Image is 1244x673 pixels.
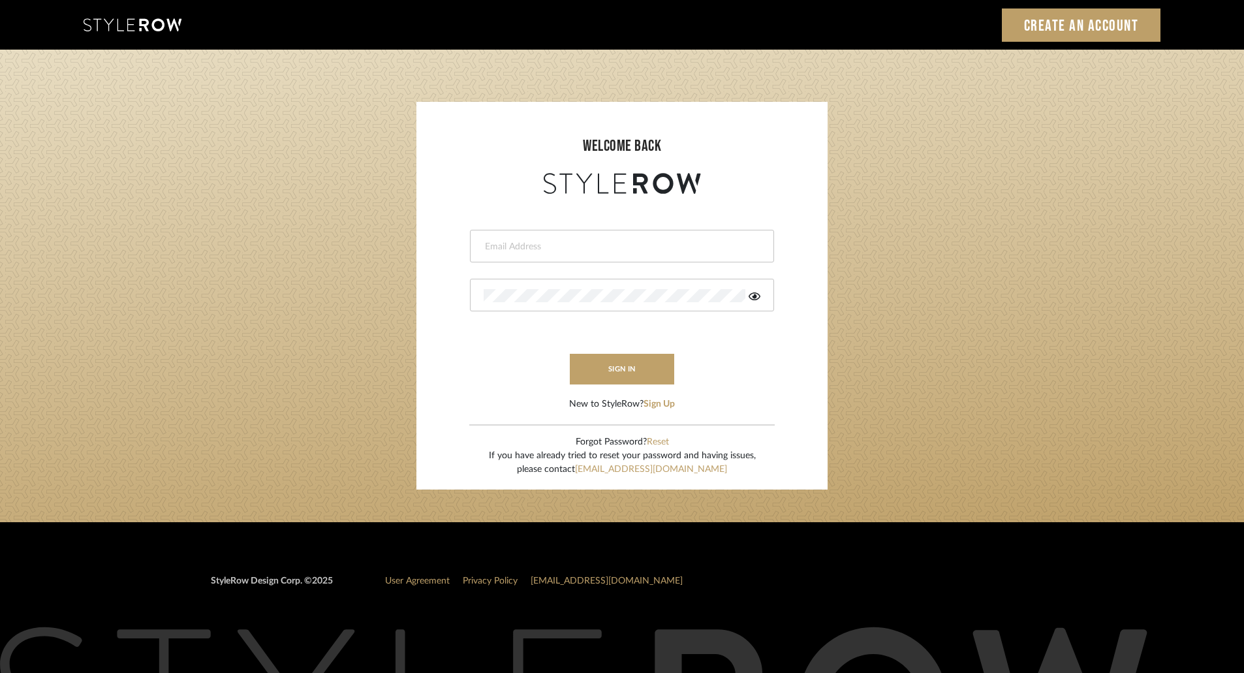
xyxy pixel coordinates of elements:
a: Privacy Policy [463,576,518,586]
div: welcome back [429,134,815,158]
div: StyleRow Design Corp. ©2025 [211,574,333,599]
button: Reset [647,435,669,449]
div: New to StyleRow? [569,398,675,411]
button: sign in [570,354,674,384]
a: Create an Account [1002,8,1161,42]
a: [EMAIL_ADDRESS][DOMAIN_NAME] [531,576,683,586]
input: Email Address [484,240,757,253]
a: [EMAIL_ADDRESS][DOMAIN_NAME] [575,465,727,474]
div: Forgot Password? [489,435,756,449]
a: User Agreement [385,576,450,586]
button: Sign Up [644,398,675,411]
div: If you have already tried to reset your password and having issues, please contact [489,449,756,477]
